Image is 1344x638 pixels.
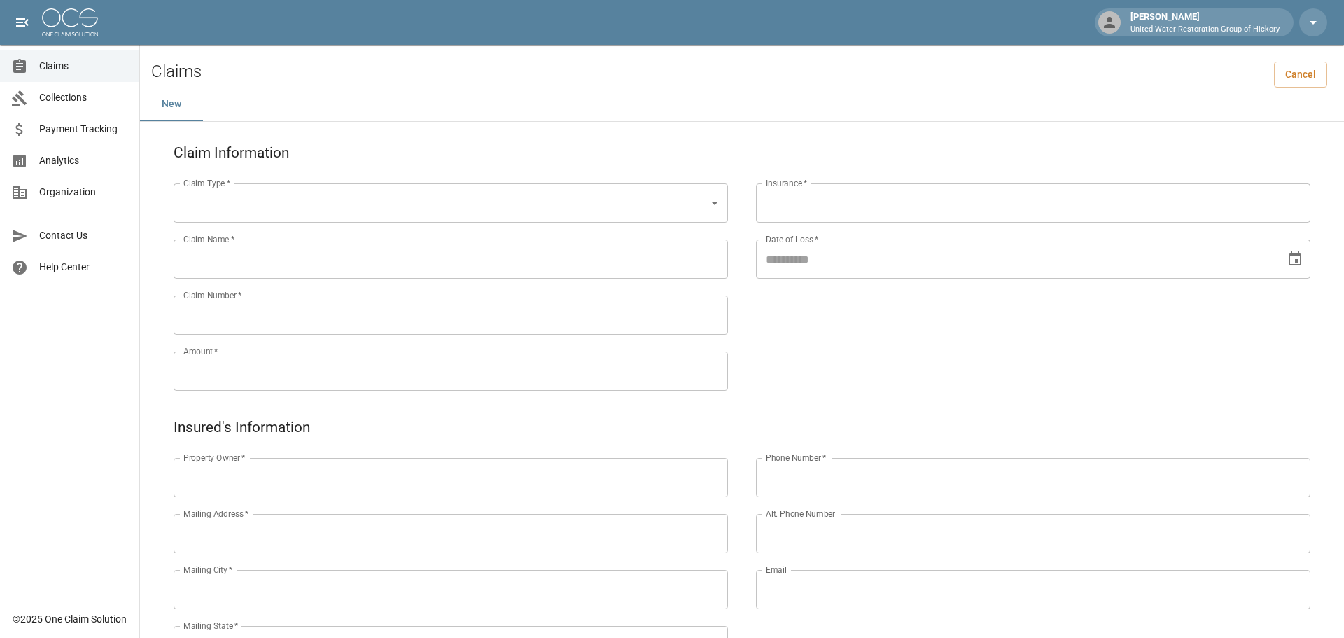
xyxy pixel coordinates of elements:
p: United Water Restoration Group of Hickory [1130,24,1280,36]
a: Cancel [1274,62,1327,88]
label: Email [766,564,787,576]
span: Collections [39,90,128,105]
button: open drawer [8,8,36,36]
label: Amount [183,345,218,357]
span: Help Center [39,260,128,275]
div: dynamic tabs [140,88,1344,121]
span: Analytics [39,153,128,168]
label: Alt. Phone Number [766,508,835,520]
label: Claim Name [183,233,234,245]
div: [PERSON_NAME] [1125,10,1285,35]
label: Date of Loss [766,233,818,245]
button: New [140,88,203,121]
label: Insurance [766,177,807,189]
span: Contact Us [39,228,128,243]
label: Claim Type [183,177,230,189]
button: Choose date [1281,245,1309,273]
div: © 2025 One Claim Solution [13,612,127,626]
h2: Claims [151,62,202,82]
label: Mailing Address [183,508,248,520]
label: Claim Number [183,289,241,301]
img: ocs-logo-white-transparent.png [42,8,98,36]
span: Claims [39,59,128,74]
label: Phone Number [766,452,826,464]
span: Payment Tracking [39,122,128,137]
label: Mailing State [183,620,238,632]
label: Mailing City [183,564,233,576]
label: Property Owner [183,452,246,464]
span: Organization [39,185,128,200]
